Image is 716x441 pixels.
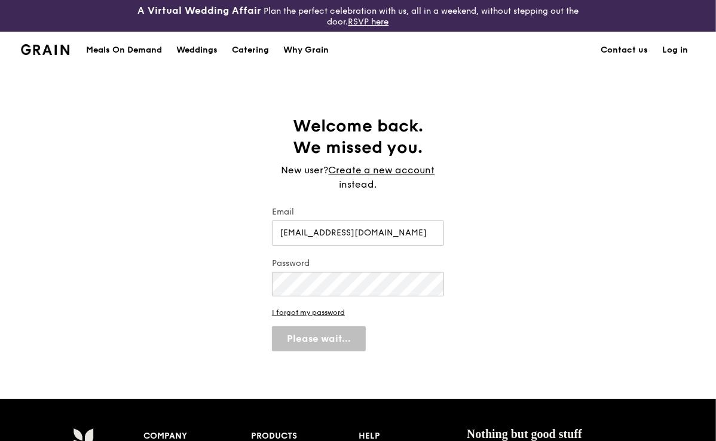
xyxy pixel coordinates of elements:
[281,164,329,176] span: New user?
[120,5,597,27] div: Plan the perfect celebration with us, all in a weekend, without stepping out the door.
[272,115,444,158] h1: Welcome back. We missed you.
[137,5,261,17] h3: A Virtual Wedding Affair
[276,32,336,68] a: Why Grain
[225,32,276,68] a: Catering
[339,179,377,190] span: instead.
[272,308,444,317] a: I forgot my password
[169,32,225,68] a: Weddings
[655,32,695,68] a: Log in
[272,206,444,218] label: Email
[348,17,389,27] a: RSVP here
[272,326,366,351] button: Please wait...
[176,32,218,68] div: Weddings
[593,32,655,68] a: Contact us
[467,427,582,440] span: Nothing but good stuff
[283,32,329,68] div: Why Grain
[329,163,435,177] a: Create a new account
[21,44,69,55] img: Grain
[21,31,69,67] a: GrainGrain
[272,258,444,269] label: Password
[86,32,162,68] div: Meals On Demand
[232,32,269,68] div: Catering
